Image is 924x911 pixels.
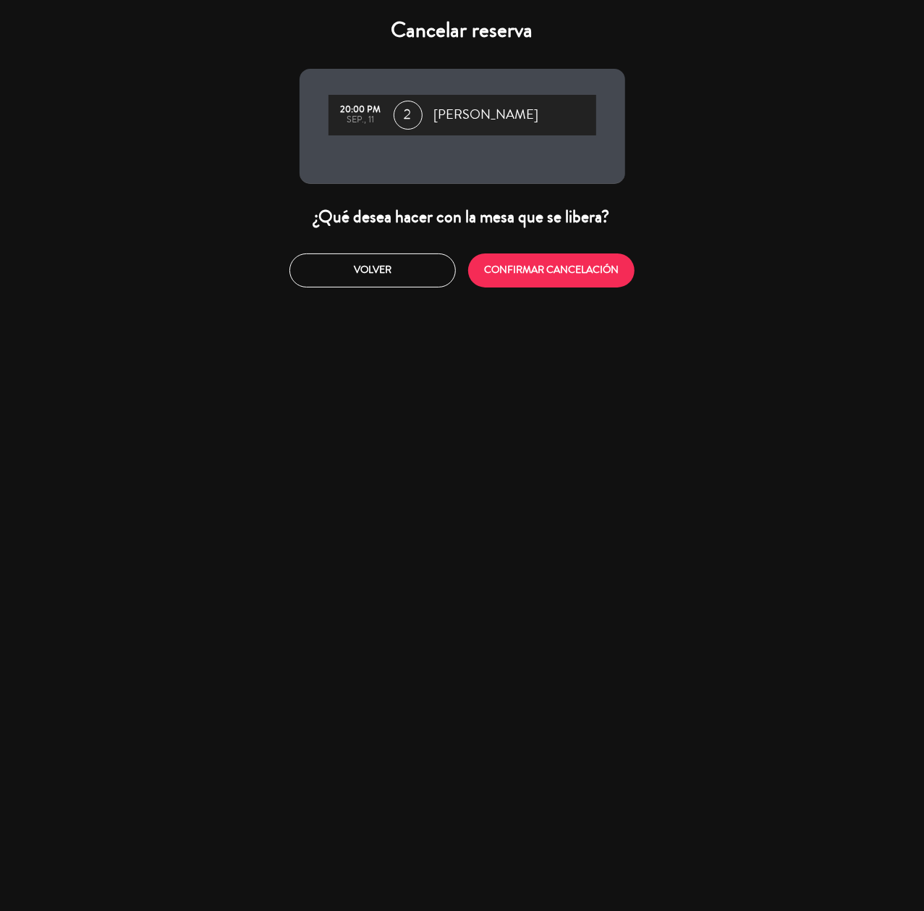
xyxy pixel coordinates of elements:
[336,115,386,125] div: sep., 11
[394,101,423,130] span: 2
[289,253,456,287] button: Volver
[300,17,625,43] h4: Cancelar reserva
[336,105,386,115] div: 20:00 PM
[468,253,635,287] button: CONFIRMAR CANCELACIÓN
[300,206,625,228] div: ¿Qué desea hacer con la mesa que se libera?
[434,104,539,126] span: [PERSON_NAME]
